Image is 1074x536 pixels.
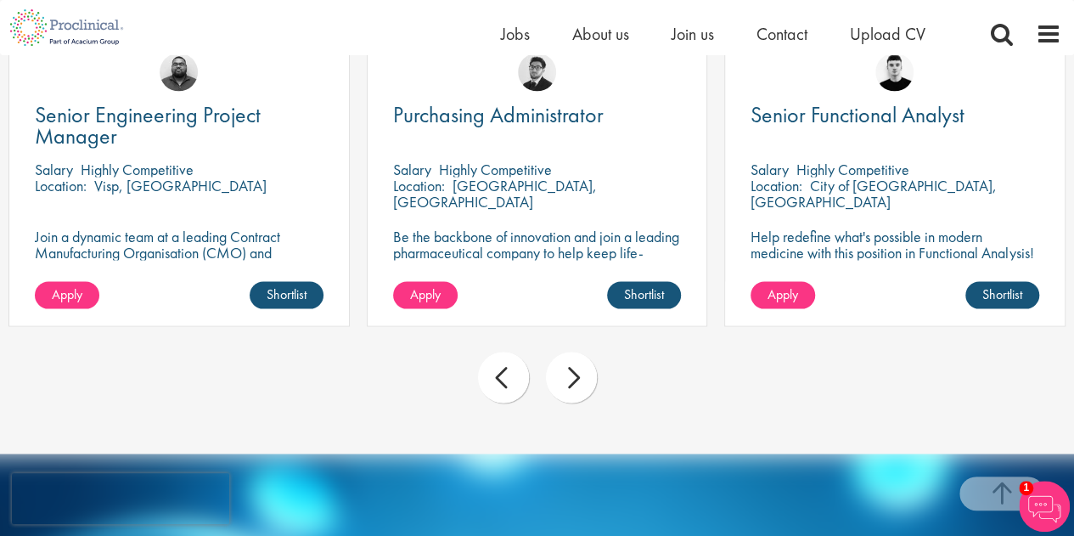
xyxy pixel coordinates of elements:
[35,99,261,150] span: Senior Engineering Project Manager
[250,281,323,308] a: Shortlist
[35,104,323,146] a: Senior Engineering Project Manager
[393,104,682,125] a: Purchasing Administrator
[1019,481,1070,532] img: Chatbot
[94,175,267,195] p: Visp, [GEOGRAPHIC_DATA]
[751,281,815,308] a: Apply
[393,99,604,128] span: Purchasing Administrator
[607,281,681,308] a: Shortlist
[35,228,323,292] p: Join a dynamic team at a leading Contract Manufacturing Organisation (CMO) and contribute to grou...
[875,53,914,91] img: Patrick Melody
[672,23,714,45] a: Join us
[35,159,73,178] span: Salary
[410,285,441,302] span: Apply
[572,23,629,45] a: About us
[12,473,229,524] iframe: reCAPTCHA
[751,159,789,178] span: Salary
[81,159,194,178] p: Highly Competitive
[768,285,798,302] span: Apply
[439,159,552,178] p: Highly Competitive
[751,175,997,211] p: City of [GEOGRAPHIC_DATA], [GEOGRAPHIC_DATA]
[1019,481,1033,495] span: 1
[35,175,87,195] span: Location:
[751,99,964,128] span: Senior Functional Analyst
[52,285,82,302] span: Apply
[393,281,458,308] a: Apply
[393,228,682,276] p: Be the backbone of innovation and join a leading pharmaceutical company to help keep life-changin...
[518,53,556,91] img: Todd Wigmore
[751,228,1039,260] p: Help redefine what's possible in modern medicine with this position in Functional Analysis!
[160,53,198,91] img: Ashley Bennett
[796,159,909,178] p: Highly Competitive
[35,281,99,308] a: Apply
[546,352,597,403] div: next
[393,175,445,195] span: Location:
[850,23,925,45] a: Upload CV
[756,23,807,45] a: Contact
[393,175,597,211] p: [GEOGRAPHIC_DATA], [GEOGRAPHIC_DATA]
[478,352,529,403] div: prev
[501,23,530,45] a: Jobs
[393,159,431,178] span: Salary
[751,175,802,195] span: Location:
[751,104,1039,125] a: Senior Functional Analyst
[965,281,1039,308] a: Shortlist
